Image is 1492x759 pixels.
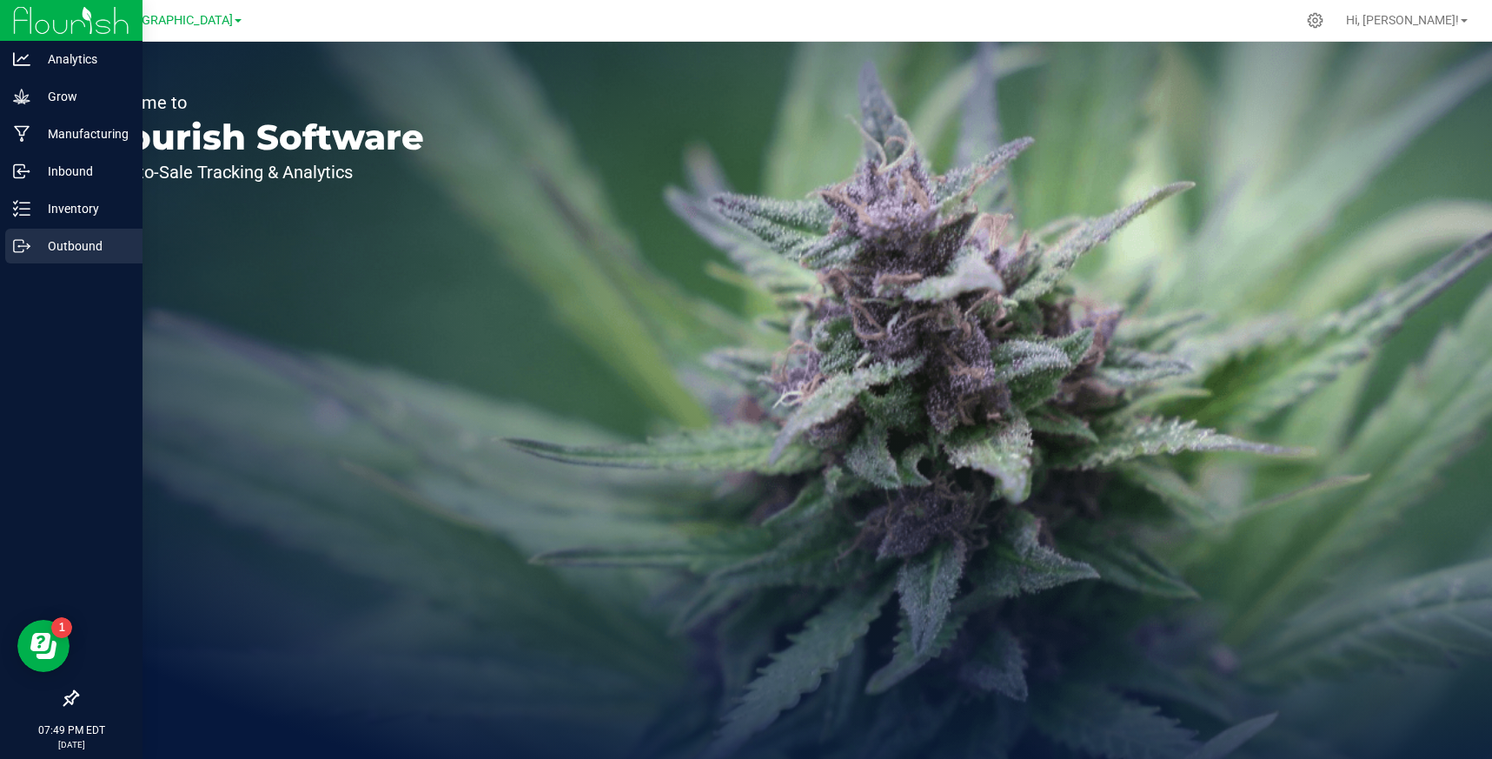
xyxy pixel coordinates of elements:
p: 07:49 PM EDT [8,722,135,738]
p: Analytics [30,49,135,70]
p: Grow [30,86,135,107]
iframe: Resource center [17,620,70,672]
inline-svg: Inbound [13,163,30,180]
iframe: Resource center unread badge [51,617,72,638]
p: Inbound [30,161,135,182]
inline-svg: Grow [13,88,30,105]
p: Welcome to [94,94,424,111]
p: [DATE] [8,738,135,751]
p: Inventory [30,198,135,219]
p: Seed-to-Sale Tracking & Analytics [94,163,424,181]
inline-svg: Analytics [13,50,30,68]
p: Flourish Software [94,120,424,155]
span: Hi, [PERSON_NAME]! [1346,13,1459,27]
div: Manage settings [1304,12,1326,29]
p: Outbound [30,236,135,256]
span: [GEOGRAPHIC_DATA] [114,13,233,28]
inline-svg: Inventory [13,200,30,217]
p: Manufacturing [30,123,135,144]
inline-svg: Outbound [13,237,30,255]
inline-svg: Manufacturing [13,125,30,143]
